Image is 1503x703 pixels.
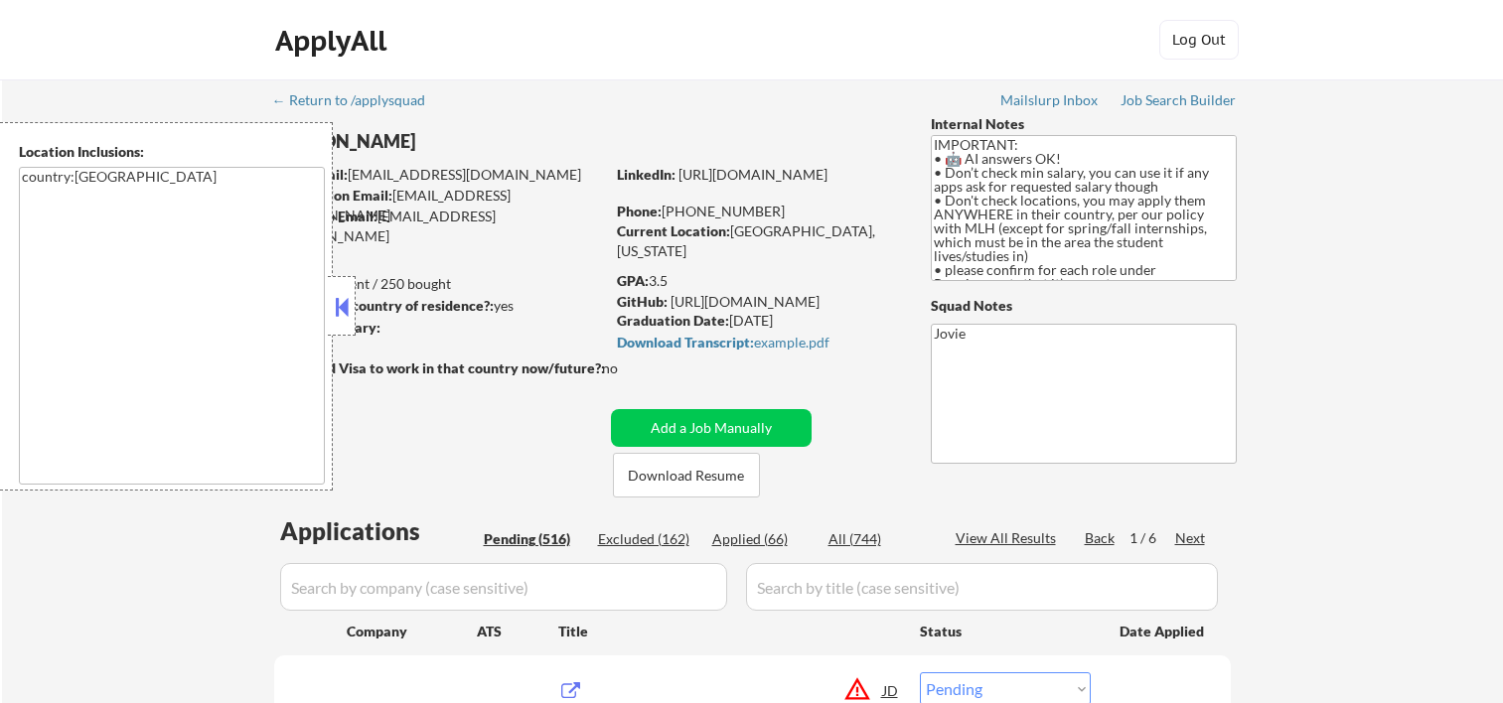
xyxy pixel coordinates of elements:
input: Search by title (case sensitive) [746,563,1218,611]
div: Title [558,622,901,641]
input: Search by company (case sensitive) [280,563,727,611]
button: Add a Job Manually [611,409,812,447]
div: Next [1175,528,1207,548]
div: Pending (516) [484,529,583,549]
div: All (744) [828,529,928,549]
div: Applications [280,519,477,543]
div: ← Return to /applysquad [272,93,444,107]
div: Squad Notes [931,296,1237,316]
div: 66 sent / 250 bought [273,274,604,294]
button: warning_amber [843,675,871,703]
div: ATS [477,622,558,641]
a: Mailslurp Inbox [1000,92,1100,112]
div: Excluded (162) [598,529,697,549]
strong: Current Location: [617,222,730,239]
div: [EMAIL_ADDRESS][DOMAIN_NAME] [275,165,604,185]
button: Log Out [1159,20,1239,60]
div: Status [920,613,1091,648]
div: no [602,358,659,378]
a: Download Transcript:example.pdf [617,335,893,354]
strong: GPA: [617,272,649,289]
div: yes [273,296,598,316]
strong: Will need Visa to work in that country now/future?: [274,359,605,376]
div: 3.5 [617,271,901,291]
div: Applied (66) [712,529,812,549]
div: Back [1085,528,1117,548]
div: [GEOGRAPHIC_DATA], [US_STATE] [617,221,898,260]
div: Company [347,622,477,641]
div: [EMAIL_ADDRESS][DOMAIN_NAME] [275,186,604,224]
div: 1 / 6 [1129,528,1175,548]
div: View All Results [956,528,1062,548]
strong: LinkedIn: [617,166,676,183]
div: Internal Notes [931,114,1237,134]
strong: Can work in country of residence?: [273,297,494,314]
div: Job Search Builder [1121,93,1237,107]
div: [PHONE_NUMBER] [617,202,898,221]
button: Download Resume [613,453,760,497]
a: [URL][DOMAIN_NAME] [678,166,827,183]
a: Job Search Builder [1121,92,1237,112]
div: Mailslurp Inbox [1000,93,1100,107]
a: ← Return to /applysquad [272,92,444,112]
strong: Phone: [617,203,662,219]
div: [EMAIL_ADDRESS][DOMAIN_NAME] [274,207,604,245]
div: [DATE] [617,311,898,331]
a: [URL][DOMAIN_NAME] [671,293,820,310]
div: example.pdf [617,336,893,350]
div: [PERSON_NAME] [274,129,682,154]
div: Location Inclusions: [19,142,325,162]
div: Date Applied [1120,622,1207,641]
strong: Graduation Date: [617,312,729,329]
div: ApplyAll [275,24,392,58]
strong: Download Transcript: [617,334,754,351]
strong: GitHub: [617,293,668,310]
